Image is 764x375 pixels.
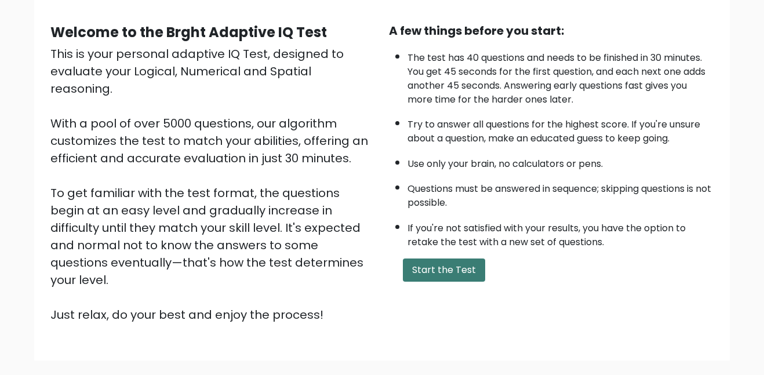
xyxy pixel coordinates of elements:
div: This is your personal adaptive IQ Test, designed to evaluate your Logical, Numerical and Spatial ... [50,45,375,323]
li: The test has 40 questions and needs to be finished in 30 minutes. You get 45 seconds for the firs... [408,45,714,107]
div: A few things before you start: [389,22,714,39]
li: Questions must be answered in sequence; skipping questions is not possible. [408,176,714,210]
button: Start the Test [403,259,485,282]
b: Welcome to the Brght Adaptive IQ Test [50,23,327,42]
li: If you're not satisfied with your results, you have the option to retake the test with a new set ... [408,216,714,249]
li: Try to answer all questions for the highest score. If you're unsure about a question, make an edu... [408,112,714,145]
li: Use only your brain, no calculators or pens. [408,151,714,171]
